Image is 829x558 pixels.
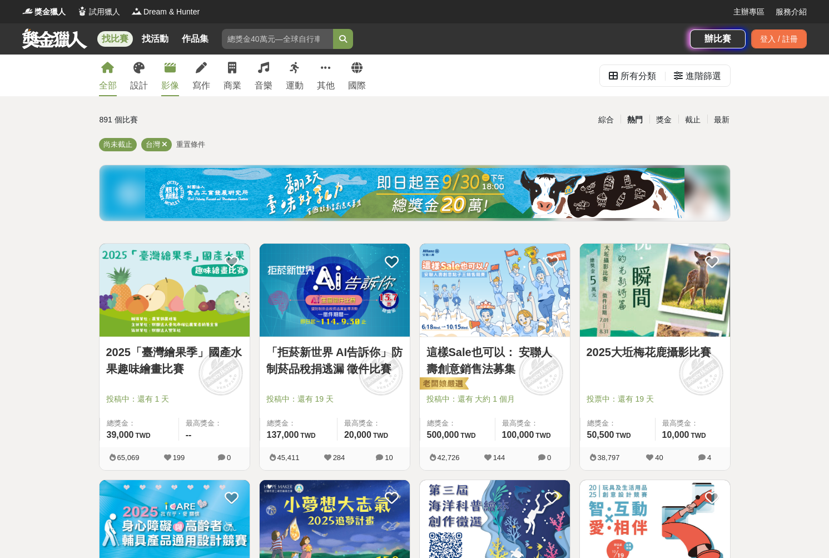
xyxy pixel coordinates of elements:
span: TWD [691,432,706,440]
span: 38,797 [598,453,620,462]
span: 總獎金： [427,418,488,429]
a: 找比賽 [97,31,133,47]
div: 寫作 [192,79,210,92]
a: 2025「臺灣繪果季」國產水果趣味繪畫比賽 [106,344,243,377]
a: 主辦專區 [733,6,765,18]
img: ea6d37ea-8c75-4c97-b408-685919e50f13.jpg [145,168,684,218]
img: Cover Image [420,244,570,337]
img: Cover Image [100,244,250,337]
span: 最高獎金： [186,418,243,429]
span: 0 [547,453,551,462]
span: 最高獎金： [344,418,403,429]
input: 總獎金40萬元—全球自行車設計比賽 [222,29,333,49]
div: 設計 [130,79,148,92]
img: 老闆娘嚴選 [418,377,469,392]
a: Logo獎金獵人 [22,6,66,18]
div: 其他 [317,79,335,92]
span: 10,000 [662,430,689,440]
span: 100,000 [502,430,534,440]
div: 截止 [678,110,707,130]
span: 137,000 [267,430,299,440]
a: 商業 [224,55,241,96]
a: Logo試用獵人 [77,6,120,18]
div: 運動 [286,79,304,92]
span: 試用獵人 [89,6,120,18]
a: Cover Image [100,244,250,337]
span: 總獎金： [267,418,330,429]
span: TWD [135,432,150,440]
span: -- [186,430,192,440]
span: 投票中：還有 19 天 [587,393,723,405]
span: 最高獎金： [662,418,723,429]
div: 熱門 [620,110,649,130]
span: 總獎金： [587,418,648,429]
a: 作品集 [177,31,213,47]
div: 影像 [161,79,179,92]
span: 500,000 [427,430,459,440]
span: TWD [300,432,315,440]
span: 投稿中：還有 大約 1 個月 [426,393,563,405]
a: 全部 [99,55,117,96]
span: Dream & Hunter [143,6,200,18]
div: 所有分類 [620,65,656,87]
span: TWD [535,432,550,440]
span: 39,000 [107,430,134,440]
span: 65,069 [117,453,140,462]
span: 20,000 [344,430,371,440]
a: 2025大坵梅花鹿攝影比賽 [587,344,723,361]
span: 10 [385,453,393,462]
a: LogoDream & Hunter [131,6,200,18]
img: Logo [77,6,88,17]
a: 寫作 [192,55,210,96]
div: 商業 [224,79,241,92]
img: Cover Image [260,244,410,337]
span: 45,411 [277,453,300,462]
a: 運動 [286,55,304,96]
div: 891 個比賽 [100,110,309,130]
span: 40 [655,453,663,462]
span: 144 [493,453,505,462]
span: 284 [333,453,345,462]
span: 最高獎金： [502,418,563,429]
a: Cover Image [580,244,730,337]
div: 國際 [348,79,366,92]
a: 國際 [348,55,366,96]
span: TWD [373,432,388,440]
a: 其他 [317,55,335,96]
span: 4 [707,453,711,462]
div: 最新 [707,110,736,130]
div: 綜合 [592,110,620,130]
span: 199 [173,453,185,462]
span: 投稿中：還有 19 天 [266,393,403,405]
a: 設計 [130,55,148,96]
span: 投稿中：還有 1 天 [106,393,243,405]
div: 獎金 [649,110,678,130]
a: 辦比賽 [690,29,746,48]
a: 服務介紹 [776,6,807,18]
span: 0 [227,453,231,462]
span: 50,500 [587,430,614,440]
a: 音樂 [255,55,272,96]
a: 這樣Sale也可以： 安聯人壽創意銷售法募集 [426,344,563,377]
a: Cover Image [260,244,410,337]
span: 重置條件 [176,140,205,149]
div: 進階篩選 [686,65,721,87]
img: Logo [131,6,142,17]
a: 「拒菸新世界 AI告訴你」防制菸品稅捐逃漏 徵件比賽 [266,344,403,377]
div: 全部 [99,79,117,92]
img: Cover Image [580,244,730,337]
a: 找活動 [137,31,173,47]
div: 音樂 [255,79,272,92]
span: 獎金獵人 [34,6,66,18]
span: TWD [460,432,475,440]
span: 尚未截止 [103,140,132,149]
a: Cover Image [420,244,570,337]
span: 台灣 [146,140,160,149]
a: 影像 [161,55,179,96]
span: 42,726 [438,453,460,462]
div: 登入 / 註冊 [751,29,807,48]
span: 總獎金： [107,418,172,429]
span: TWD [615,432,631,440]
img: Logo [22,6,33,17]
